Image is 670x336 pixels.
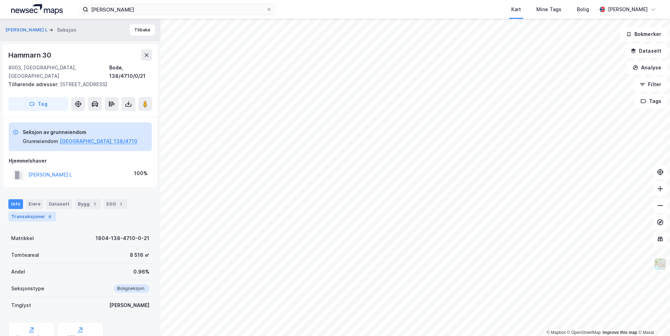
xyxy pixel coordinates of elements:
[46,213,53,220] div: 9
[8,199,23,209] div: Info
[130,251,149,259] div: 8 516 ㎡
[603,330,637,335] a: Improve this map
[634,77,667,91] button: Filter
[46,199,72,209] div: Datasett
[26,199,43,209] div: Eiere
[11,284,44,293] div: Seksjonstype
[75,199,101,209] div: Bygg
[11,4,63,15] img: logo.a4113a55bc3d86da70a041830d287a7e.svg
[23,128,137,136] div: Seksjon av grunneiendom
[8,64,109,80] div: 8003, [GEOGRAPHIC_DATA], [GEOGRAPHIC_DATA]
[6,27,49,33] button: [PERSON_NAME] L
[511,5,521,14] div: Kart
[96,234,149,242] div: 1804-138-4710-0-21
[60,137,137,145] button: [GEOGRAPHIC_DATA], 138/4710
[8,50,53,61] div: Hammarn 30
[654,257,667,271] img: Z
[8,97,68,111] button: Tag
[117,201,124,208] div: 1
[104,199,127,209] div: ESG
[9,157,152,165] div: Hjemmelshaver
[635,94,667,108] button: Tags
[23,137,58,145] div: Grunneiendom
[8,80,147,89] div: [STREET_ADDRESS]
[91,201,98,208] div: 1
[109,301,149,309] div: [PERSON_NAME]
[11,251,39,259] div: Tomteareal
[109,64,152,80] div: Bodø, 138/4710/0/21
[11,301,31,309] div: Tinglyst
[608,5,648,14] div: [PERSON_NAME]
[625,44,667,58] button: Datasett
[88,4,266,15] input: Søk på adresse, matrikkel, gårdeiere, leietakere eller personer
[546,330,566,335] a: Mapbox
[536,5,561,14] div: Mine Tags
[57,26,76,34] div: Seksjon
[8,212,56,222] div: Transaksjoner
[635,303,670,336] div: Kontrollprogram for chat
[627,61,667,75] button: Analyse
[133,268,149,276] div: 0.96%
[130,24,155,36] button: Tilbake
[11,268,25,276] div: Andel
[620,27,667,41] button: Bokmerker
[134,169,148,178] div: 100%
[11,234,34,242] div: Matrikkel
[8,81,60,87] span: Tilhørende adresser:
[567,330,601,335] a: OpenStreetMap
[577,5,589,14] div: Bolig
[635,303,670,336] iframe: Chat Widget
